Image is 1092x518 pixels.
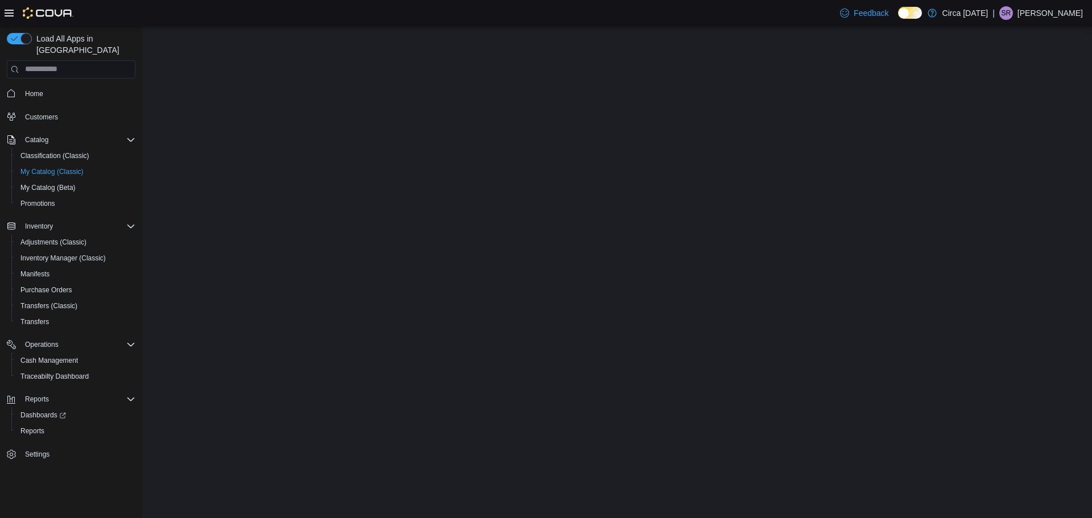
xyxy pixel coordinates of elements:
[20,219,135,233] span: Inventory
[11,298,140,314] button: Transfers (Classic)
[20,238,86,247] span: Adjustments (Classic)
[16,251,110,265] a: Inventory Manager (Classic)
[25,450,49,459] span: Settings
[16,354,135,367] span: Cash Management
[20,110,63,124] a: Customers
[16,197,60,210] a: Promotions
[2,218,140,234] button: Inventory
[20,254,106,263] span: Inventory Manager (Classic)
[20,372,89,381] span: Traceabilty Dashboard
[11,353,140,368] button: Cash Management
[16,354,82,367] a: Cash Management
[11,407,140,423] a: Dashboards
[11,314,140,330] button: Transfers
[20,447,135,461] span: Settings
[2,446,140,462] button: Settings
[25,340,59,349] span: Operations
[20,411,66,420] span: Dashboards
[16,165,88,179] a: My Catalog (Classic)
[16,165,135,179] span: My Catalog (Classic)
[2,132,140,148] button: Catalog
[20,151,89,160] span: Classification (Classic)
[16,235,91,249] a: Adjustments (Classic)
[20,338,63,351] button: Operations
[16,267,135,281] span: Manifests
[2,337,140,353] button: Operations
[20,133,53,147] button: Catalog
[20,270,49,279] span: Manifests
[20,285,72,295] span: Purchase Orders
[16,370,135,383] span: Traceabilty Dashboard
[16,424,135,438] span: Reports
[16,299,135,313] span: Transfers (Classic)
[20,426,44,436] span: Reports
[20,183,76,192] span: My Catalog (Beta)
[25,113,58,122] span: Customers
[25,135,48,144] span: Catalog
[11,148,140,164] button: Classification (Classic)
[999,6,1013,20] div: Sydney Robson
[2,85,140,102] button: Home
[23,7,73,19] img: Cova
[16,315,135,329] span: Transfers
[1017,6,1083,20] p: [PERSON_NAME]
[25,395,49,404] span: Reports
[11,180,140,196] button: My Catalog (Beta)
[854,7,888,19] span: Feedback
[11,266,140,282] button: Manifests
[16,181,80,194] a: My Catalog (Beta)
[20,219,57,233] button: Inventory
[20,199,55,208] span: Promotions
[11,368,140,384] button: Traceabilty Dashboard
[992,6,995,20] p: |
[16,197,135,210] span: Promotions
[1002,6,1011,20] span: SR
[20,338,135,351] span: Operations
[16,149,135,163] span: Classification (Classic)
[20,110,135,124] span: Customers
[20,317,49,326] span: Transfers
[11,234,140,250] button: Adjustments (Classic)
[16,370,93,383] a: Traceabilty Dashboard
[16,408,135,422] span: Dashboards
[20,301,77,310] span: Transfers (Classic)
[20,87,48,101] a: Home
[16,408,71,422] a: Dashboards
[20,447,54,461] a: Settings
[942,6,988,20] p: Circa [DATE]
[25,222,53,231] span: Inventory
[11,196,140,212] button: Promotions
[20,86,135,101] span: Home
[11,250,140,266] button: Inventory Manager (Classic)
[20,167,84,176] span: My Catalog (Classic)
[16,283,77,297] a: Purchase Orders
[32,33,135,56] span: Load All Apps in [GEOGRAPHIC_DATA]
[16,299,82,313] a: Transfers (Classic)
[20,133,135,147] span: Catalog
[2,391,140,407] button: Reports
[898,7,922,19] input: Dark Mode
[11,282,140,298] button: Purchase Orders
[16,251,135,265] span: Inventory Manager (Classic)
[16,424,49,438] a: Reports
[835,2,893,24] a: Feedback
[16,283,135,297] span: Purchase Orders
[16,315,53,329] a: Transfers
[20,392,135,406] span: Reports
[7,81,135,492] nav: Complex example
[2,109,140,125] button: Customers
[20,392,53,406] button: Reports
[16,267,54,281] a: Manifests
[20,356,78,365] span: Cash Management
[16,181,135,194] span: My Catalog (Beta)
[25,89,43,98] span: Home
[11,164,140,180] button: My Catalog (Classic)
[11,423,140,439] button: Reports
[16,149,94,163] a: Classification (Classic)
[16,235,135,249] span: Adjustments (Classic)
